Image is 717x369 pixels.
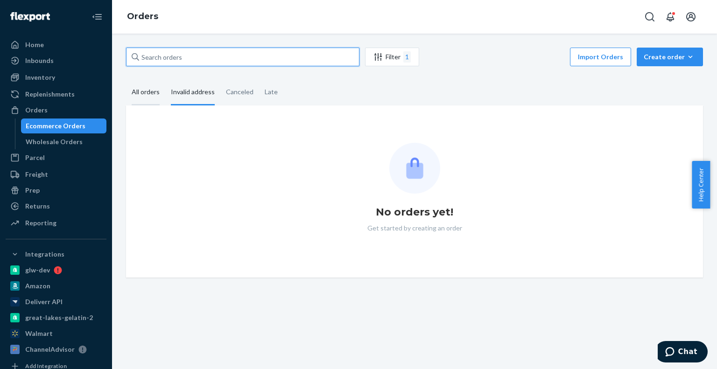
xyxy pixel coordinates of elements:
a: Ecommerce Orders [21,118,107,133]
a: Inventory [6,70,106,85]
a: Orders [127,11,158,21]
img: Empty list [389,143,440,194]
a: glw-dev [6,263,106,278]
a: Reporting [6,216,106,230]
div: Freight [25,170,48,179]
div: Amazon [25,281,50,291]
a: Amazon [6,278,106,293]
div: Create order [644,52,696,62]
a: ChannelAdvisor [6,342,106,357]
a: Walmart [6,326,106,341]
ol: breadcrumbs [119,3,166,30]
div: Inbounds [25,56,54,65]
button: Help Center [692,161,710,209]
div: Integrations [25,250,64,259]
div: Returns [25,202,50,211]
div: All orders [132,80,160,105]
div: great-lakes-gelatin-2 [25,313,93,322]
button: Open notifications [661,7,680,26]
div: Prep [25,186,40,195]
div: Invalid address [171,80,215,105]
p: Get started by creating an order [367,223,462,233]
button: Close Navigation [88,7,106,26]
div: Canceled [226,80,253,104]
img: Flexport logo [10,12,50,21]
input: Search orders [126,48,359,66]
div: Deliverr API [25,297,63,306]
a: Replenishments [6,87,106,102]
a: great-lakes-gelatin-2 [6,310,106,325]
div: 1 [403,51,411,63]
h1: No orders yet! [376,205,453,220]
div: ChannelAdvisor [25,345,75,354]
button: Open account menu [682,7,700,26]
button: Import Orders [570,48,631,66]
iframe: Opens a widget where you can chat to one of our agents [658,341,708,364]
button: Filter [365,48,419,66]
div: Reporting [25,218,56,228]
div: Ecommerce Orders [26,121,85,131]
button: Integrations [6,247,106,262]
a: Wholesale Orders [21,134,107,149]
div: Filter [366,51,419,63]
div: Home [25,40,44,49]
a: Returns [6,199,106,214]
a: Deliverr API [6,294,106,309]
a: Inbounds [6,53,106,68]
a: Home [6,37,106,52]
div: glw-dev [25,265,50,275]
button: Open Search Box [640,7,659,26]
div: Inventory [25,73,55,82]
a: Freight [6,167,106,182]
div: Orders [25,105,48,115]
div: Wholesale Orders [26,137,83,146]
a: Orders [6,103,106,118]
a: Prep [6,183,106,198]
div: Replenishments [25,90,75,99]
div: Walmart [25,329,53,338]
div: Late [265,80,278,104]
a: Parcel [6,150,106,165]
button: Create order [637,48,703,66]
div: Parcel [25,153,45,162]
